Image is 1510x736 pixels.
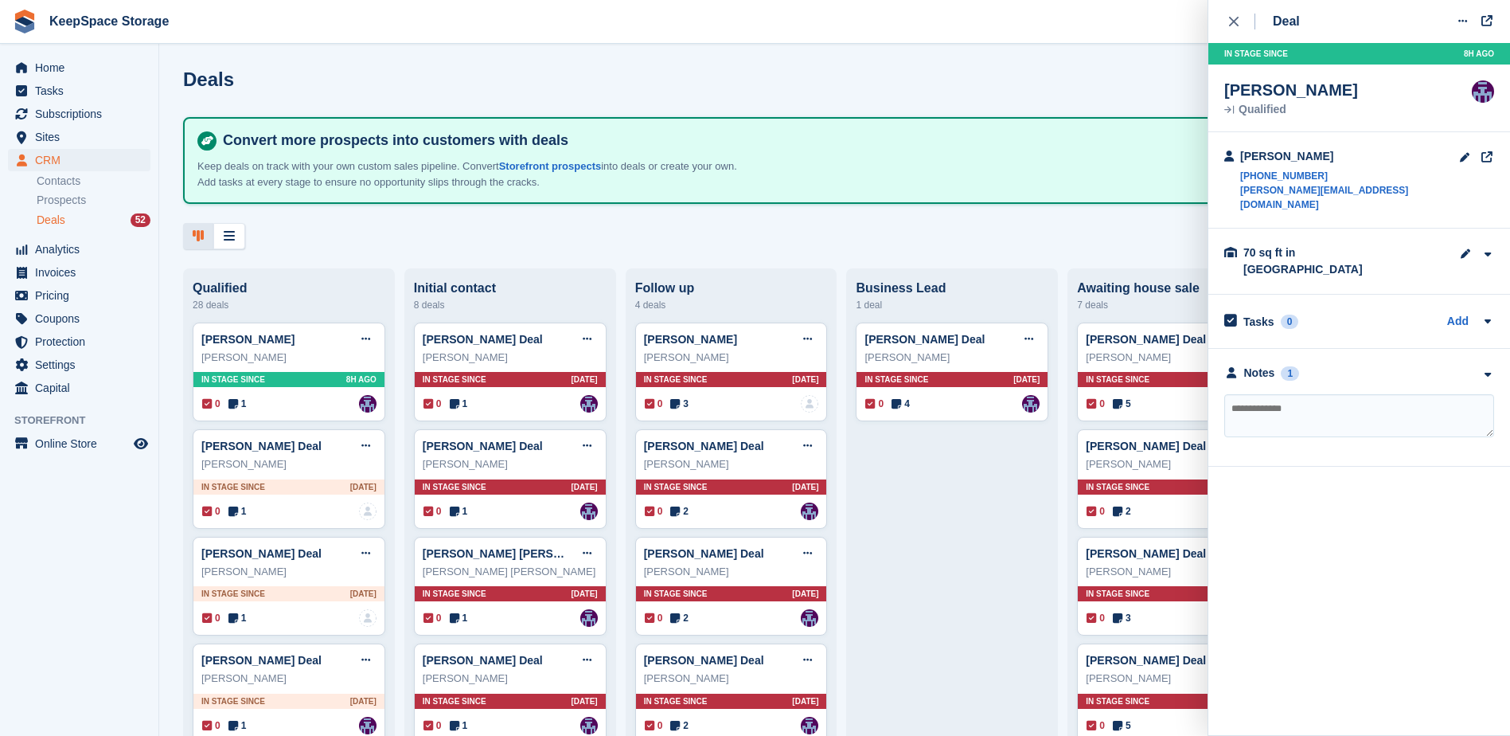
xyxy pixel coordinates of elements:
[201,350,377,366] div: [PERSON_NAME]
[644,588,708,600] span: In stage since
[228,611,247,625] span: 1
[635,281,828,296] div: Follow up
[1086,695,1149,707] span: In stage since
[580,395,598,413] img: Charlotte Jobling
[423,374,486,386] span: In stage since
[1243,245,1403,278] div: 70 sq ft in [GEOGRAPHIC_DATA]
[635,296,828,315] div: 4 deals
[35,126,131,148] span: Sites
[8,377,150,399] a: menu
[201,654,322,667] a: [PERSON_NAME] Deal
[359,717,377,734] img: Charlotte Jobling
[35,103,131,125] span: Subscriptions
[865,397,884,411] span: 0
[792,695,818,707] span: [DATE]
[8,57,150,79] a: menu
[1022,395,1040,413] a: Charlotte Jobling
[423,481,486,493] span: In stage since
[644,333,737,346] a: [PERSON_NAME]
[423,397,442,411] span: 0
[131,213,150,227] div: 52
[645,611,663,625] span: 0
[644,350,819,366] div: [PERSON_NAME]
[1086,374,1149,386] span: In stage since
[346,374,377,386] span: 8H AGO
[644,456,819,472] div: [PERSON_NAME]
[1086,564,1261,580] div: [PERSON_NAME]
[572,695,598,707] span: [DATE]
[423,654,543,667] a: [PERSON_NAME] Deal
[580,503,598,520] img: Charlotte Jobling
[1224,104,1358,115] div: Qualified
[201,456,377,472] div: [PERSON_NAME]
[423,547,639,560] a: [PERSON_NAME] [PERSON_NAME] Deal
[1086,588,1149,600] span: In stage since
[201,564,377,580] div: [PERSON_NAME]
[8,80,150,102] a: menu
[1281,315,1299,329] div: 0
[792,481,818,493] span: [DATE]
[359,395,377,413] a: Charlotte Jobling
[217,131,1472,150] h4: Convert more prospects into customers with deals
[423,671,598,687] div: [PERSON_NAME]
[670,397,689,411] span: 3
[359,503,377,520] img: deal-assignee-blank
[644,440,764,452] a: [PERSON_NAME] Deal
[350,481,377,493] span: [DATE]
[856,281,1048,296] div: Business Lead
[43,8,175,34] a: KeepSpace Storage
[423,718,442,733] span: 0
[1077,281,1270,296] div: Awaiting house sale
[423,564,598,580] div: [PERSON_NAME] [PERSON_NAME]
[35,80,131,102] span: Tasks
[670,718,689,733] span: 2
[645,397,663,411] span: 0
[450,611,468,625] span: 1
[37,174,150,189] a: Contacts
[183,69,234,90] h1: Deals
[1472,80,1494,103] a: Charlotte Jobling
[1240,169,1459,183] a: [PHONE_NUMBER]
[1086,440,1206,452] a: [PERSON_NAME] Deal
[1086,654,1206,667] a: [PERSON_NAME] Deal
[35,331,131,353] span: Protection
[8,261,150,284] a: menu
[8,331,150,353] a: menu
[8,149,150,171] a: menu
[228,718,247,733] span: 1
[580,717,598,734] img: Charlotte Jobling
[202,397,220,411] span: 0
[1244,365,1275,382] div: Notes
[423,456,598,472] div: [PERSON_NAME]
[350,695,377,707] span: [DATE]
[423,611,442,625] span: 0
[644,671,819,687] div: [PERSON_NAME]
[1240,183,1459,212] a: [PERSON_NAME][EMAIL_ADDRESS][DOMAIN_NAME]
[13,10,37,33] img: stora-icon-8386f47178a22dfd0bd8f6a31ec36ba5ce8667c1dd55bd0f319d3a0aa187defe.svg
[645,718,663,733] span: 0
[201,695,265,707] span: In stage since
[801,717,818,734] a: Charlotte Jobling
[1086,481,1149,493] span: In stage since
[35,354,131,376] span: Settings
[201,671,377,687] div: [PERSON_NAME]
[423,350,598,366] div: [PERSON_NAME]
[201,547,322,560] a: [PERSON_NAME] Deal
[864,374,928,386] span: In stage since
[792,588,818,600] span: [DATE]
[572,481,598,493] span: [DATE]
[644,654,764,667] a: [PERSON_NAME] Deal
[131,434,150,453] a: Preview store
[37,192,150,209] a: Prospects
[580,609,598,627] img: Charlotte Jobling
[8,354,150,376] a: menu
[35,433,131,455] span: Online Store
[801,609,818,627] img: Charlotte Jobling
[1087,611,1105,625] span: 0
